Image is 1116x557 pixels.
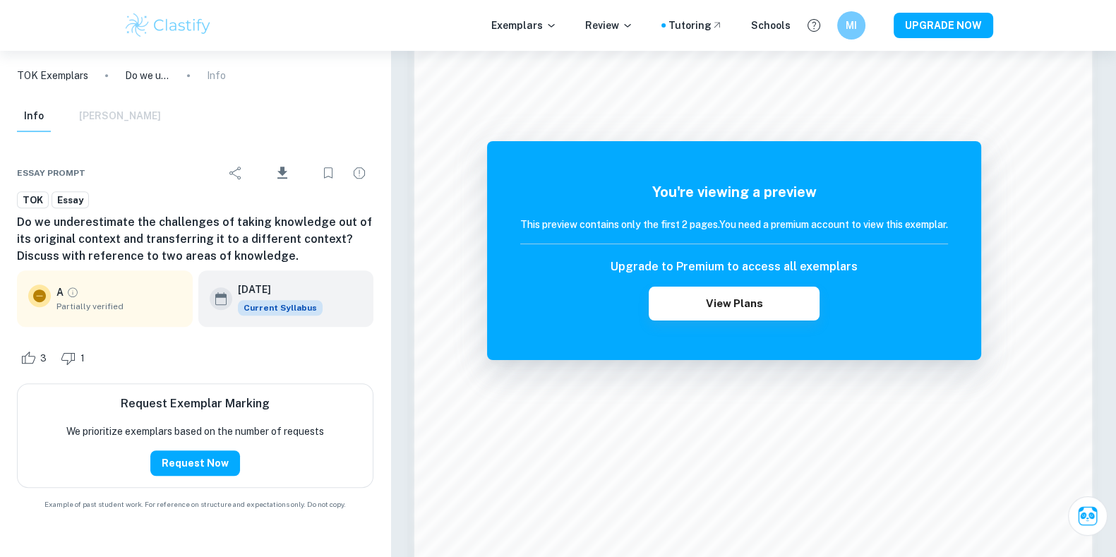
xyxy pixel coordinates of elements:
[520,181,948,203] h5: You're viewing a preview
[150,450,240,476] button: Request Now
[66,286,79,299] a: Grade partially verified
[894,13,993,38] button: UPGRADE NOW
[1068,496,1108,536] button: Ask Clai
[520,217,948,232] h6: This preview contains only the first 2 pages. You need a premium account to view this exemplar.
[66,424,324,439] p: We prioritize exemplars based on the number of requests
[17,68,88,83] a: TOK Exemplars
[124,11,213,40] img: Clastify logo
[18,193,48,208] span: TOK
[17,214,373,265] h6: Do we underestimate the challenges of taking knowledge out of its original context and transferri...
[843,18,859,33] h6: MI
[17,101,51,132] button: Info
[73,352,92,366] span: 1
[32,352,54,366] span: 3
[207,68,226,83] p: Info
[837,11,865,40] button: MI
[17,191,49,209] a: TOK
[491,18,557,33] p: Exemplars
[17,499,373,510] span: Example of past student work. For reference on structure and expectations only. Do not copy.
[238,300,323,316] span: Current Syllabus
[253,155,311,191] div: Download
[585,18,633,33] p: Review
[17,167,85,179] span: Essay prompt
[345,159,373,187] div: Report issue
[121,395,270,412] h6: Request Exemplar Marking
[238,300,323,316] div: This exemplar is based on the current syllabus. Feel free to refer to it for inspiration/ideas wh...
[611,258,858,275] h6: Upgrade to Premium to access all exemplars
[238,282,311,297] h6: [DATE]
[649,287,820,321] button: View Plans
[751,18,791,33] a: Schools
[802,13,826,37] button: Help and Feedback
[56,285,64,300] p: A
[52,193,88,208] span: Essay
[314,159,342,187] div: Bookmark
[57,347,92,369] div: Dislike
[125,68,170,83] p: Do we underestimate the challenges of taking knowledge out of its original context and transferri...
[668,18,723,33] a: Tutoring
[222,159,250,187] div: Share
[17,347,54,369] div: Like
[52,191,89,209] a: Essay
[56,300,181,313] span: Partially verified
